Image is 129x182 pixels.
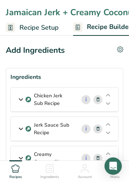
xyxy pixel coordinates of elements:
[19,23,59,33] span: Recipe Setup
[34,151,70,166] p: Creamy Coconut Rice
[11,88,118,112] div: Sub Recipe Chicken Jerk Sub Recipe i
[9,161,22,180] a: Recipes
[26,97,31,102] img: Sub Recipe
[78,174,92,180] span: Account
[10,73,119,81] div: Ingredients
[9,174,22,180] span: Recipes
[81,95,90,104] a: i
[40,161,59,180] a: Ingredients
[110,174,120,180] span: Menu
[6,20,59,36] a: Recipe Setup
[26,156,31,161] img: Sub Recipe
[26,126,31,132] img: Sub Recipe
[6,45,65,56] div: Add Ingredients
[11,146,118,170] div: Sub Recipe Creamy Coconut Rice i
[104,157,122,175] div: Open Intercom Messenger
[81,154,90,163] a: i
[81,124,90,134] a: i
[34,92,70,107] p: Chicken Jerk Sub Recipe
[40,174,59,180] span: Ingredients
[34,121,70,136] p: Jerk Sauce Sub Recipe
[11,117,118,141] div: Sub Recipe Jerk Sauce Sub Recipe i
[78,161,92,180] a: Account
